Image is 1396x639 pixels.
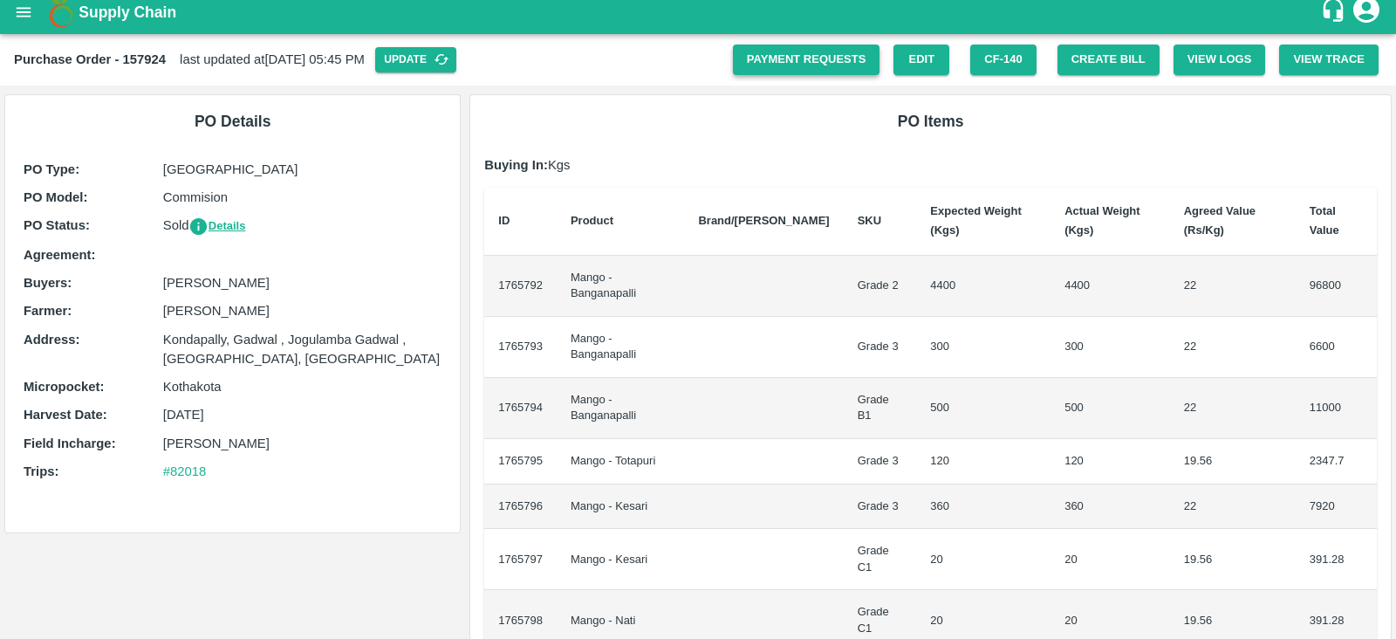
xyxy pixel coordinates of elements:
[163,273,442,292] p: [PERSON_NAME]
[24,304,72,318] b: Farmer :
[484,378,557,439] td: 1765794
[844,484,917,530] td: Grade 3
[1064,204,1139,237] b: Actual Weight (Kgs)
[24,333,79,347] b: Address :
[163,188,442,207] p: Commision
[163,464,207,478] a: #82018
[484,439,557,484] td: 1765795
[844,317,917,378] td: Grade 3
[1296,317,1377,378] td: 6600
[375,47,456,72] button: Update
[1170,439,1296,484] td: 19.56
[1170,256,1296,317] td: 22
[1050,317,1170,378] td: 300
[1050,256,1170,317] td: 4400
[24,464,58,478] b: Trips :
[557,256,684,317] td: Mango - Banganapalli
[1050,484,1170,530] td: 360
[24,190,87,204] b: PO Model :
[1170,317,1296,378] td: 22
[1296,256,1377,317] td: 96800
[163,216,442,236] p: Sold
[24,380,104,394] b: Micropocket :
[916,378,1050,439] td: 500
[1296,378,1377,439] td: 11000
[1050,529,1170,590] td: 20
[1296,439,1377,484] td: 2347.7
[163,301,442,320] p: [PERSON_NAME]
[557,529,684,590] td: Mango - Kesari
[163,405,442,424] p: [DATE]
[916,439,1050,484] td: 120
[557,484,684,530] td: Mango - Kesari
[24,162,79,176] b: PO Type :
[79,3,176,21] b: Supply Chain
[1296,484,1377,530] td: 7920
[24,436,116,450] b: Field Incharge :
[1170,484,1296,530] td: 22
[844,256,917,317] td: Grade 2
[1170,378,1296,439] td: 22
[733,45,880,75] a: Payment Requests
[1279,45,1379,75] button: View Trace
[484,158,548,172] b: Buying In:
[484,317,557,378] td: 1765793
[163,330,442,369] p: Kondapally, Gadwal , Jogulamba Gadwal , [GEOGRAPHIC_DATA], [GEOGRAPHIC_DATA]
[916,317,1050,378] td: 300
[24,408,107,422] b: Harvest Date :
[484,256,557,317] td: 1765792
[557,317,684,378] td: Mango - Banganapalli
[844,378,917,439] td: Grade B1
[1050,378,1170,439] td: 500
[484,484,557,530] td: 1765796
[916,484,1050,530] td: 360
[930,204,1022,237] b: Expected Weight (Kgs)
[163,434,442,453] p: [PERSON_NAME]
[1057,45,1160,75] button: Create Bill
[14,52,166,66] b: Purchase Order - 157924
[24,276,72,290] b: Buyers :
[1296,529,1377,590] td: 391.28
[1170,529,1296,590] td: 19.56
[14,47,733,72] div: last updated at [DATE] 05:45 PM
[916,256,1050,317] td: 4400
[19,109,446,134] h6: PO Details
[1310,204,1339,237] b: Total Value
[24,248,95,262] b: Agreement:
[557,378,684,439] td: Mango - Banganapalli
[163,377,442,396] p: Kothakota
[163,160,442,179] p: [GEOGRAPHIC_DATA]
[571,214,613,227] b: Product
[858,214,881,227] b: SKU
[498,214,510,227] b: ID
[1050,439,1170,484] td: 120
[484,109,1377,134] h6: PO Items
[1174,45,1266,75] button: View Logs
[24,218,90,232] b: PO Status :
[1184,204,1256,237] b: Agreed Value (Rs/Kg)
[970,45,1036,75] button: CF-140
[188,216,245,237] button: Details
[844,529,917,590] td: Grade C1
[893,45,949,75] a: Edit
[844,439,917,484] td: Grade 3
[484,155,1377,175] p: Kgs
[484,529,557,590] td: 1765797
[916,529,1050,590] td: 20
[557,439,684,484] td: Mango - Totapuri
[698,214,829,227] b: Brand/[PERSON_NAME]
